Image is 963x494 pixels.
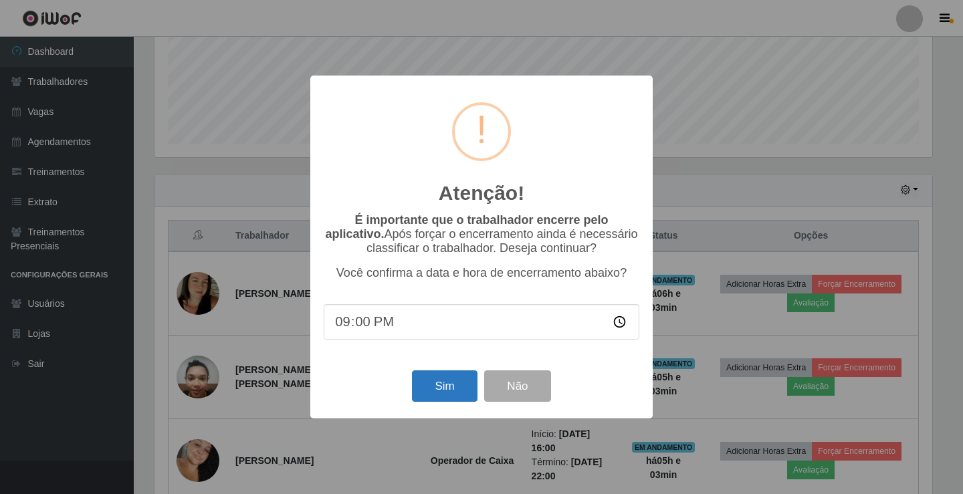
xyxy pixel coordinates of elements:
h2: Atenção! [439,181,524,205]
p: Você confirma a data e hora de encerramento abaixo? [324,266,639,280]
p: Após forçar o encerramento ainda é necessário classificar o trabalhador. Deseja continuar? [324,213,639,255]
button: Não [484,370,550,402]
button: Sim [412,370,477,402]
b: É importante que o trabalhador encerre pelo aplicativo. [325,213,608,241]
